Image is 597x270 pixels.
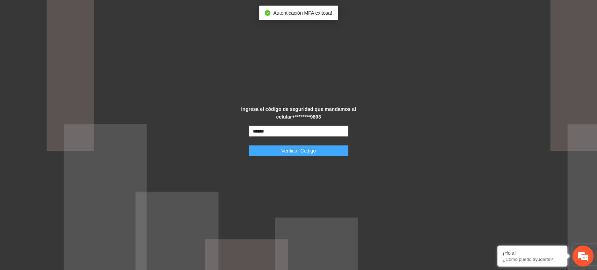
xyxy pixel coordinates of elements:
[3,191,133,215] textarea: Escriba su mensaje y pulse “Intro”
[503,250,562,256] div: ¡Hola!
[36,36,118,45] div: Chatee con nosotros ahora
[273,10,332,16] span: Autenticación MFA exitosa!
[503,257,562,262] p: ¿Cómo puedo ayudarte?
[249,145,348,156] button: Verificar Código
[265,10,270,16] span: check-circle
[241,106,356,120] strong: Ingresa el código de seguridad que mandamos al celular +********9893
[41,93,97,164] span: Estamos en línea.
[281,147,316,155] span: Verificar Código
[115,3,132,20] div: Minimizar ventana de chat en vivo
